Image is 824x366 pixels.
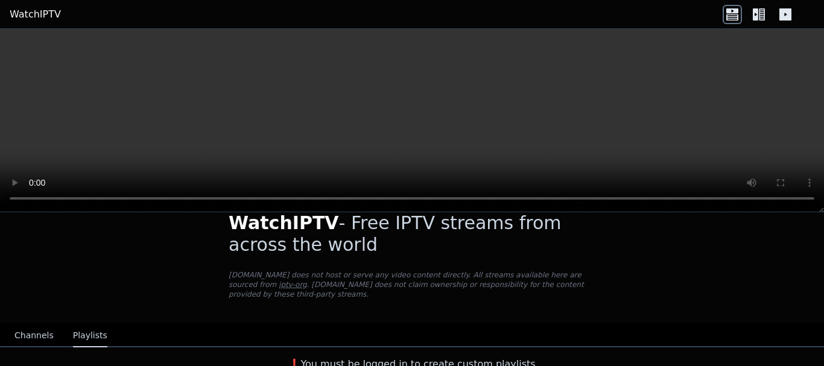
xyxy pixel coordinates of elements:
button: Playlists [73,324,107,347]
h1: - Free IPTV streams from across the world [229,212,595,256]
span: WatchIPTV [229,212,339,233]
a: WatchIPTV [10,7,61,22]
button: Channels [14,324,54,347]
p: [DOMAIN_NAME] does not host or serve any video content directly. All streams available here are s... [229,270,595,299]
a: iptv-org [279,280,307,289]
